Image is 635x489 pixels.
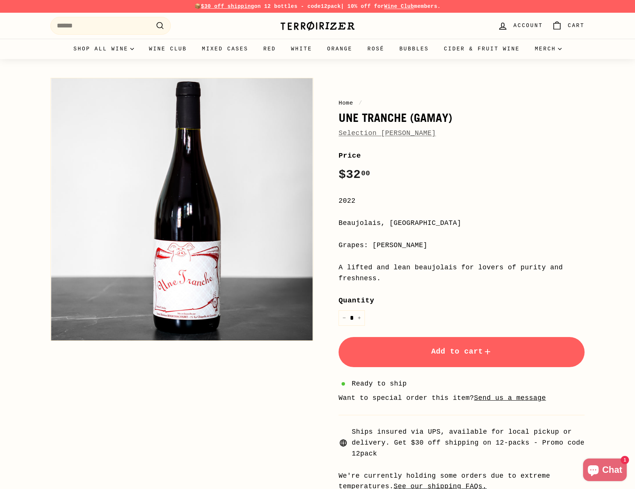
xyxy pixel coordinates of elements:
[194,39,256,59] a: Mixed Cases
[320,39,360,59] a: Orange
[35,39,600,59] div: Primary
[352,378,407,389] span: Ready to ship
[339,99,585,108] nav: breadcrumbs
[513,21,543,30] span: Account
[568,21,585,30] span: Cart
[339,310,350,326] button: Reduce item quantity by one
[360,39,392,59] a: Rosé
[339,310,365,326] input: quantity
[361,169,370,178] sup: 00
[321,3,341,9] strong: 12pack
[547,15,589,37] a: Cart
[50,2,585,11] p: 📦 on 12 bottles - code | 10% off for members.
[339,129,436,137] a: Selection [PERSON_NAME]
[392,39,436,59] a: Bubbles
[352,427,585,459] span: Ships insured via UPS, available for local pickup or delivery. Get $30 off shipping on 12-packs -...
[384,3,414,9] a: Wine Club
[339,295,585,306] label: Quantity
[284,39,320,59] a: White
[581,459,629,483] inbox-online-store-chat: Shopify online store chat
[339,150,585,161] label: Price
[339,168,370,182] span: $32
[354,310,365,326] button: Increase item quantity by one
[339,111,585,124] h1: Une Tranche (Gamay)
[339,240,585,251] div: Grapes: [PERSON_NAME]
[256,39,284,59] a: Red
[339,218,585,229] div: Beaujolais, [GEOGRAPHIC_DATA]
[339,393,585,404] li: Want to special order this item?
[66,39,141,59] summary: Shop all wine
[339,196,585,207] div: 2022
[141,39,194,59] a: Wine Club
[431,347,492,356] span: Add to cart
[357,100,364,106] span: /
[474,394,546,402] a: Send us a message
[339,337,585,367] button: Add to cart
[339,100,353,106] a: Home
[339,262,585,284] div: A lifted and lean beaujolais for lovers of purity and freshness.
[201,3,254,9] span: $30 off shipping
[493,15,547,37] a: Account
[527,39,569,59] summary: Merch
[436,39,527,59] a: Cider & Fruit Wine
